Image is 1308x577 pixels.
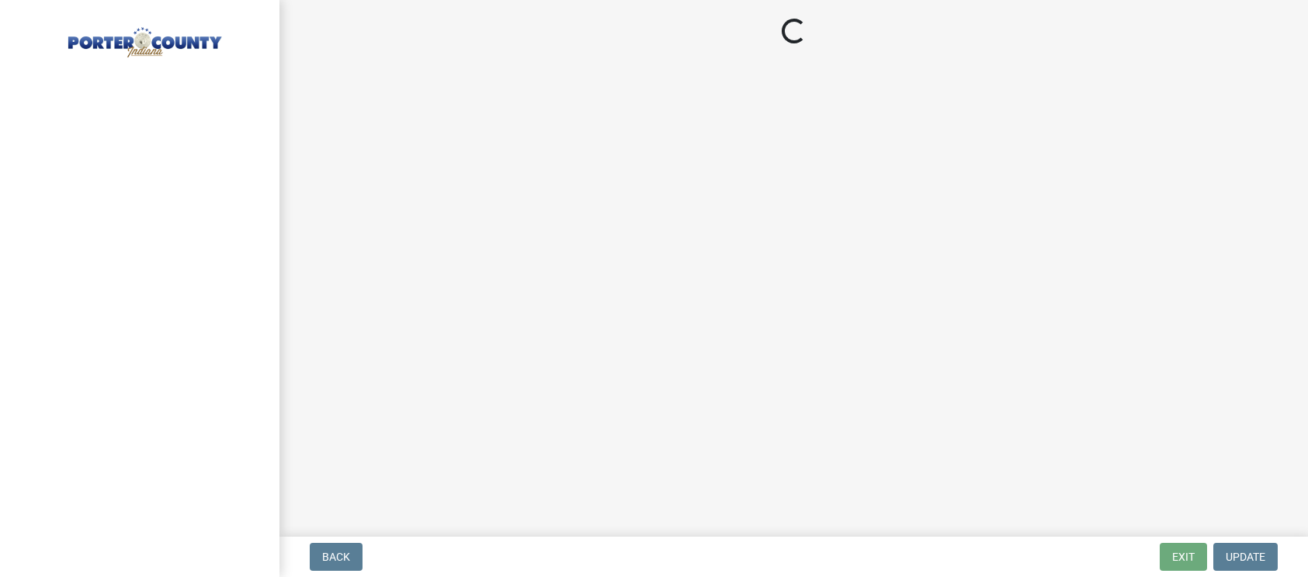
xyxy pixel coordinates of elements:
button: Exit [1160,543,1207,571]
img: Porter County, Indiana [31,16,255,60]
button: Back [310,543,363,571]
span: Back [322,551,350,563]
button: Update [1213,543,1278,571]
span: Update [1226,551,1265,563]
